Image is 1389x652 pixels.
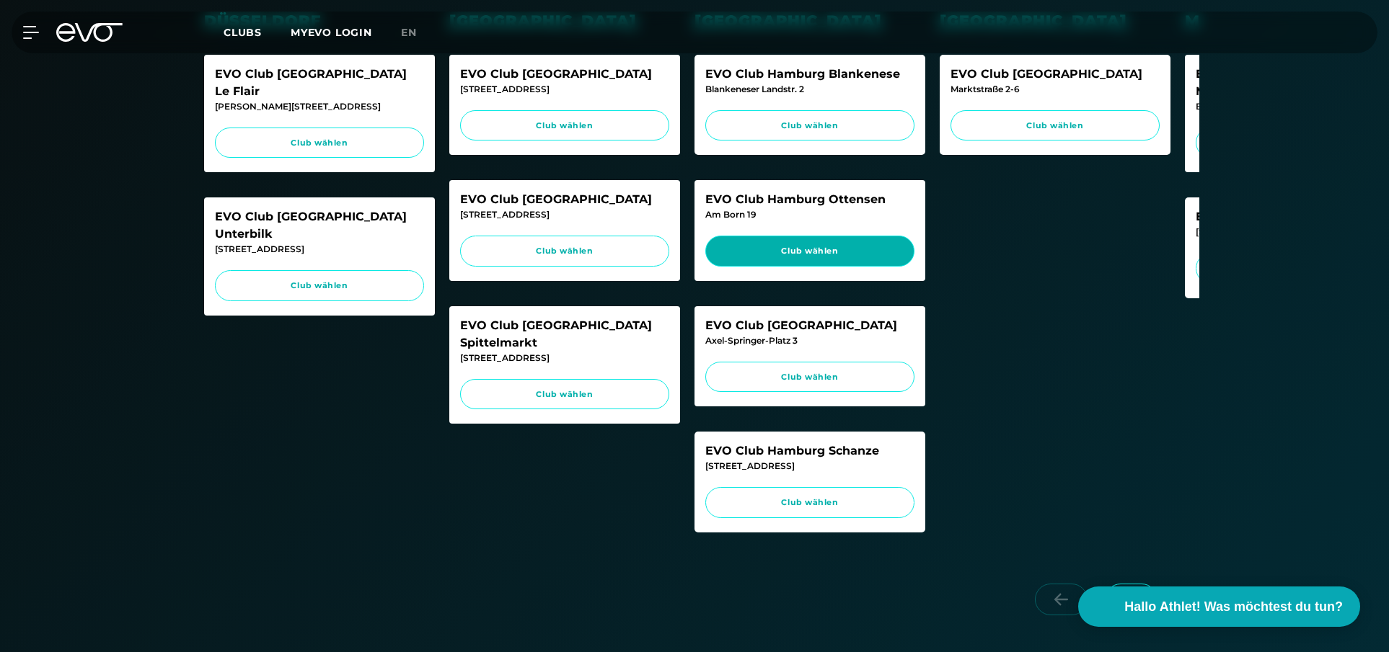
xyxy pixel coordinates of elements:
[1078,586,1360,627] button: Hallo Athlet! Was möchtest du tun?
[719,496,901,509] span: Club wählen
[705,317,914,334] div: EVO Club [GEOGRAPHIC_DATA]
[474,245,656,257] span: Club wählen
[719,245,901,257] span: Club wählen
[224,26,262,39] span: Clubs
[215,270,424,301] a: Club wählen
[705,66,914,83] div: EVO Club Hamburg Blankenese
[215,66,424,100] div: EVO Club [GEOGRAPHIC_DATA] Le Flair
[951,110,1160,141] a: Club wählen
[705,442,914,460] div: EVO Club Hamburg Schanze
[460,83,669,96] div: [STREET_ADDRESS]
[460,191,669,208] div: EVO Club [GEOGRAPHIC_DATA]
[460,379,669,410] a: Club wählen
[719,120,901,132] span: Club wählen
[229,137,410,149] span: Club wählen
[705,83,914,96] div: Blankeneser Landstr. 2
[705,208,914,221] div: Am Born 19
[460,208,669,221] div: [STREET_ADDRESS]
[291,26,372,39] a: MYEVO LOGIN
[1124,597,1343,617] span: Hallo Athlet! Was möchtest du tun?
[401,26,417,39] span: en
[224,25,291,39] a: Clubs
[705,191,914,208] div: EVO Club Hamburg Ottensen
[215,128,424,158] a: Club wählen
[460,352,669,365] div: [STREET_ADDRESS]
[460,317,669,352] div: EVO Club [GEOGRAPHIC_DATA] Spittelmarkt
[460,110,669,141] a: Club wählen
[705,487,914,518] a: Club wählen
[964,120,1146,132] span: Club wählen
[215,243,424,256] div: [STREET_ADDRESS]
[460,236,669,267] a: Club wählen
[705,236,914,267] a: Club wählen
[474,388,656,401] span: Club wählen
[719,371,901,383] span: Club wählen
[951,66,1160,83] div: EVO Club [GEOGRAPHIC_DATA]
[229,280,410,292] span: Club wählen
[705,334,914,347] div: Axel-Springer-Platz 3
[705,110,914,141] a: Club wählen
[401,24,434,41] a: en
[474,120,656,132] span: Club wählen
[460,66,669,83] div: EVO Club [GEOGRAPHIC_DATA]
[215,208,424,243] div: EVO Club [GEOGRAPHIC_DATA] Unterbilk
[215,100,424,113] div: [PERSON_NAME][STREET_ADDRESS]
[705,362,914,393] a: Club wählen
[951,83,1160,96] div: Marktstraße 2-6
[705,460,914,473] div: [STREET_ADDRESS]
